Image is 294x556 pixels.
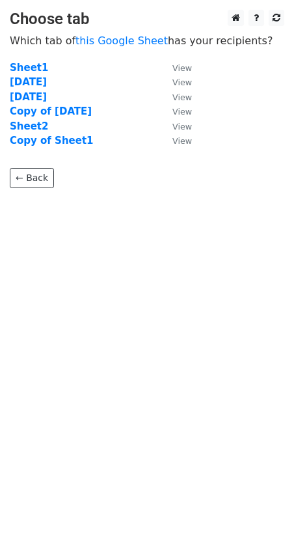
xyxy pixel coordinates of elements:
[172,77,192,87] small: View
[172,122,192,132] small: View
[10,168,54,188] a: ← Back
[75,35,168,47] a: this Google Sheet
[159,105,192,117] a: View
[172,92,192,102] small: View
[10,120,48,132] a: Sheet2
[172,107,192,117] small: View
[172,63,192,73] small: View
[10,10,284,29] h3: Choose tab
[10,91,47,103] a: [DATE]
[10,34,284,48] p: Which tab of has your recipients?
[159,62,192,74] a: View
[10,105,92,117] a: Copy of [DATE]
[159,135,192,146] a: View
[10,76,47,88] a: [DATE]
[159,76,192,88] a: View
[10,62,48,74] a: Sheet1
[10,135,94,146] a: Copy of Sheet1
[159,120,192,132] a: View
[172,136,192,146] small: View
[159,91,192,103] a: View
